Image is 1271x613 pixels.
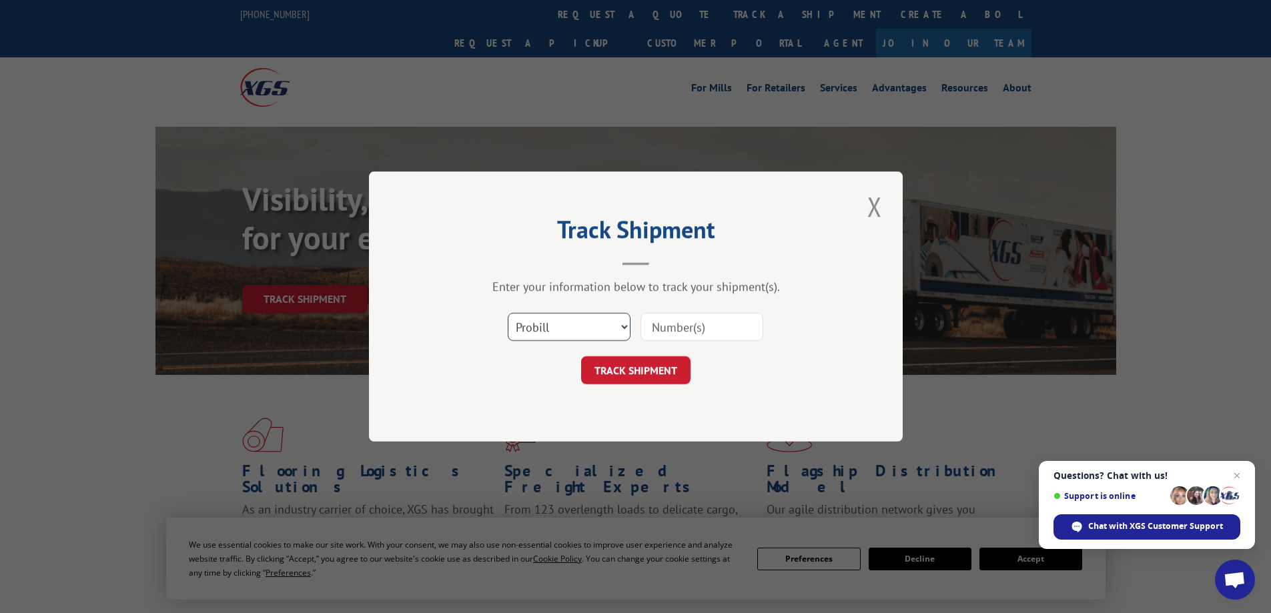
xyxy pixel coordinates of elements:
[863,188,886,225] button: Close modal
[436,220,836,245] h2: Track Shipment
[1053,470,1240,481] span: Questions? Chat with us!
[641,313,763,341] input: Number(s)
[581,356,691,384] button: TRACK SHIPMENT
[436,279,836,294] div: Enter your information below to track your shipment(s).
[1215,560,1255,600] a: Open chat
[1088,520,1223,532] span: Chat with XGS Customer Support
[1053,514,1240,540] span: Chat with XGS Customer Support
[1053,491,1166,501] span: Support is online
